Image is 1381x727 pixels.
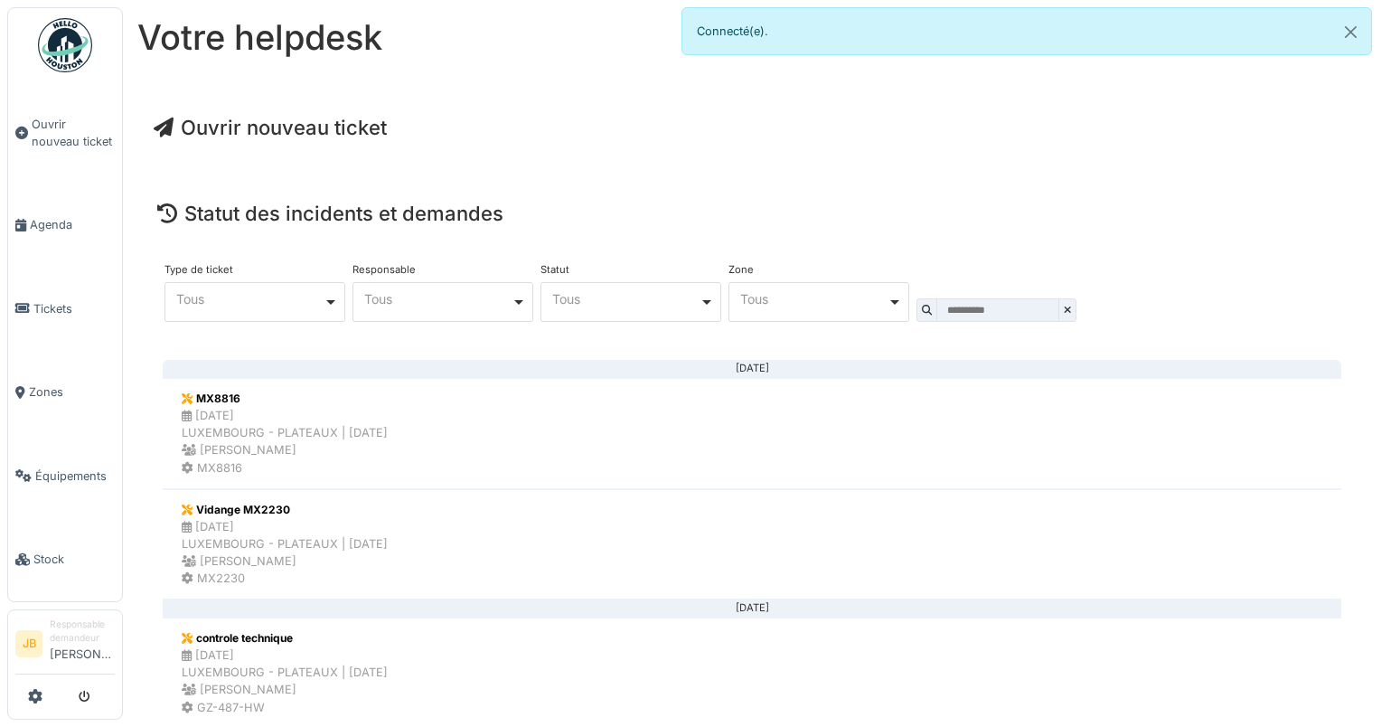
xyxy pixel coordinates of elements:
[552,294,700,304] div: Tous
[540,265,569,275] label: Statut
[8,517,122,600] a: Stock
[50,618,115,646] div: Responsable demandeur
[176,294,324,304] div: Tous
[182,647,388,699] div: [DATE] LUXEMBOURG - PLATEAUX | [DATE] [PERSON_NAME]
[182,459,388,477] div: MX8816
[740,294,888,304] div: Tous
[182,518,388,571] div: [DATE] LUXEMBOURG - PLATEAUX | [DATE] [PERSON_NAME]
[8,267,122,350] a: Tickets
[8,184,122,267] a: Agenda
[33,551,115,568] span: Stock
[182,391,388,407] div: MX8816
[681,7,1372,55] div: Connecté(e).
[29,383,115,401] span: Zones
[154,116,387,139] a: Ouvrir nouveau ticket
[15,630,42,657] li: JB
[163,489,1341,600] a: Vidange MX2230 [DATE]LUXEMBOURG - PLATEAUX | [DATE] [PERSON_NAME] MX2230
[8,434,122,517] a: Équipements
[728,265,754,275] label: Zone
[364,294,512,304] div: Tous
[32,116,115,150] span: Ouvrir nouveau ticket
[182,502,388,518] div: Vidange MX2230
[33,300,115,317] span: Tickets
[352,265,416,275] label: Responsable
[163,378,1341,489] a: MX8816 [DATE]LUXEMBOURG - PLATEAUX | [DATE] [PERSON_NAME] MX8816
[164,265,233,275] label: Type de ticket
[35,467,115,485] span: Équipements
[182,407,388,459] div: [DATE] LUXEMBOURG - PLATEAUX | [DATE] [PERSON_NAME]
[177,608,1327,609] div: [DATE]
[38,18,92,72] img: Badge_color-CXgf-gQk.svg
[1330,8,1371,56] button: Close
[177,368,1327,370] div: [DATE]
[182,630,388,647] div: controle technique
[182,570,388,587] div: MX2230
[157,202,1347,225] h4: Statut des incidents et demandes
[50,618,115,670] li: [PERSON_NAME]
[30,216,115,233] span: Agenda
[8,82,122,184] a: Ouvrir nouveau ticket
[182,699,388,716] div: GZ-487-HW
[8,351,122,434] a: Zones
[15,618,115,675] a: JB Responsable demandeur[PERSON_NAME]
